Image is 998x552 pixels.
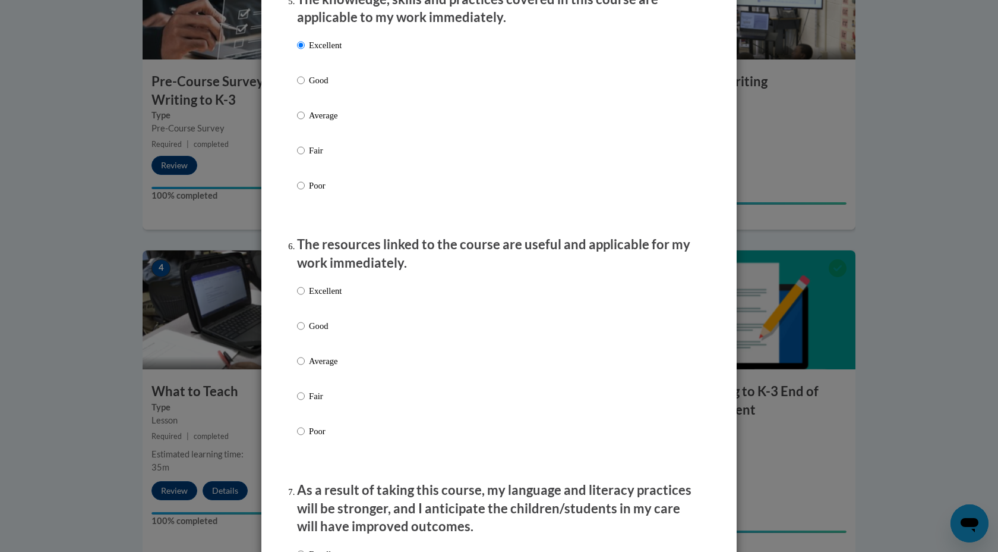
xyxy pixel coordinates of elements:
[297,179,305,192] input: Poor
[297,319,305,333] input: Good
[309,319,342,333] p: Good
[309,284,342,297] p: Excellent
[309,144,342,157] p: Fair
[297,284,305,297] input: Excellent
[309,425,342,438] p: Poor
[297,39,305,52] input: Excellent
[309,74,342,87] p: Good
[297,109,305,122] input: Average
[309,355,342,368] p: Average
[297,390,305,403] input: Fair
[309,179,342,192] p: Poor
[297,236,701,272] p: The resources linked to the course are useful and applicable for my work immediately.
[297,481,701,536] p: As a result of taking this course, my language and literacy practices will be stronger, and I ant...
[309,390,342,403] p: Fair
[297,425,305,438] input: Poor
[297,355,305,368] input: Average
[297,74,305,87] input: Good
[309,109,342,122] p: Average
[297,144,305,157] input: Fair
[309,39,342,52] p: Excellent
